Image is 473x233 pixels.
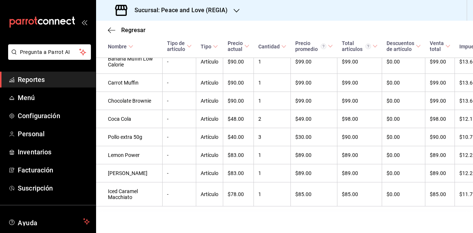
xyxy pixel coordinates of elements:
h3: Sucursal: Peace and Love (REGIA) [129,6,228,15]
td: $89.00 [425,164,455,182]
span: Descuentos de artículo [387,40,421,52]
span: Reportes [18,75,90,85]
span: Venta total [430,40,450,52]
td: $40.00 [223,128,254,146]
td: $0.00 [382,110,425,128]
td: $99.00 [425,50,455,74]
td: $89.00 [425,146,455,164]
td: $89.00 [291,164,337,182]
td: Artículo [196,110,223,128]
span: Menú [18,93,90,103]
span: Total artículos [342,40,378,52]
span: Inventarios [18,147,90,157]
span: Precio promedio [295,40,333,52]
button: open_drawer_menu [81,19,87,25]
td: $83.00 [223,146,254,164]
svg: Precio promedio = Total artículos / cantidad [321,44,326,49]
td: $90.00 [223,74,254,92]
td: Artículo [196,74,223,92]
td: Iced Caramel Macchiato [96,182,163,206]
td: 1 [254,74,291,92]
span: Precio actual [228,40,249,52]
td: $83.00 [223,164,254,182]
div: Total artículos [342,40,371,52]
td: - [163,74,196,92]
td: 1 [254,50,291,74]
td: [PERSON_NAME] [96,164,163,182]
td: $0.00 [382,182,425,206]
td: Chocolate Brownie [96,92,163,110]
span: Cantidad [258,44,286,49]
td: $99.00 [337,50,382,74]
span: Configuración [18,111,90,121]
td: 3 [254,128,291,146]
td: 2 [254,110,291,128]
td: $85.00 [337,182,382,206]
td: $99.00 [291,50,337,74]
div: Tipo [201,44,211,49]
td: - [163,110,196,128]
td: $99.00 [425,74,455,92]
td: $90.00 [425,128,455,146]
td: - [163,182,196,206]
span: Tipo [201,44,218,49]
td: $99.00 [425,92,455,110]
td: - [163,128,196,146]
div: Venta total [430,40,444,52]
td: $89.00 [291,146,337,164]
td: $78.00 [223,182,254,206]
td: $99.00 [291,74,337,92]
td: $90.00 [337,128,382,146]
td: Artículo [196,182,223,206]
td: $90.00 [223,92,254,110]
span: Ayuda [18,217,80,226]
td: $30.00 [291,128,337,146]
td: Artículo [196,50,223,74]
td: $99.00 [337,74,382,92]
td: - [163,50,196,74]
div: Precio actual [228,40,243,52]
td: Lemon Power [96,146,163,164]
td: $90.00 [223,50,254,74]
td: Banana Muffin Low Calorie [96,50,163,74]
div: Descuentos de artículo [387,40,414,52]
td: $0.00 [382,74,425,92]
span: Pregunta a Parrot AI [20,48,79,56]
td: 1 [254,164,291,182]
td: $0.00 [382,164,425,182]
td: $0.00 [382,128,425,146]
td: $99.00 [291,92,337,110]
td: $98.00 [425,110,455,128]
button: Regresar [108,27,146,34]
svg: El total artículos considera cambios de precios en los artículos así como costos adicionales por ... [365,44,371,49]
td: - [163,92,196,110]
td: $49.00 [291,110,337,128]
td: $0.00 [382,50,425,74]
td: $0.00 [382,92,425,110]
td: $99.00 [337,92,382,110]
span: Suscripción [18,183,90,193]
td: $89.00 [337,164,382,182]
td: $0.00 [382,146,425,164]
td: 1 [254,182,291,206]
td: Artículo [196,146,223,164]
button: Pregunta a Parrot AI [8,44,91,60]
span: Tipo de artículo [167,40,192,52]
td: Pollo extra 50g [96,128,163,146]
td: $89.00 [337,146,382,164]
a: Pregunta a Parrot AI [5,54,91,61]
td: 1 [254,92,291,110]
div: Cantidad [258,44,280,49]
span: Nombre [108,44,133,49]
td: $48.00 [223,110,254,128]
div: Precio promedio [295,40,326,52]
td: - [163,164,196,182]
span: Facturación [18,165,90,175]
td: 1 [254,146,291,164]
td: $85.00 [291,182,337,206]
td: $85.00 [425,182,455,206]
td: Artículo [196,128,223,146]
div: Tipo de artículo [167,40,185,52]
span: Regresar [121,27,146,34]
td: Artículo [196,164,223,182]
